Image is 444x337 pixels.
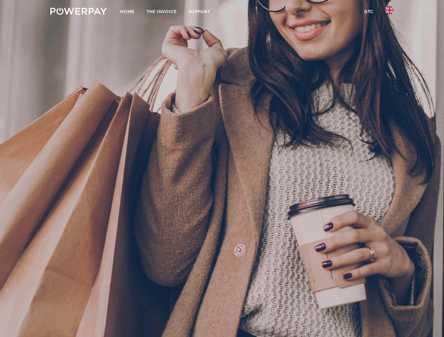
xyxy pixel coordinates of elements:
[114,5,141,18] a: Home
[183,5,216,18] a: Support
[385,6,394,14] img: en
[50,8,107,15] img: logo-powerpay-white.svg
[141,5,183,18] a: THE INVOICE
[358,5,379,18] a: GTC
